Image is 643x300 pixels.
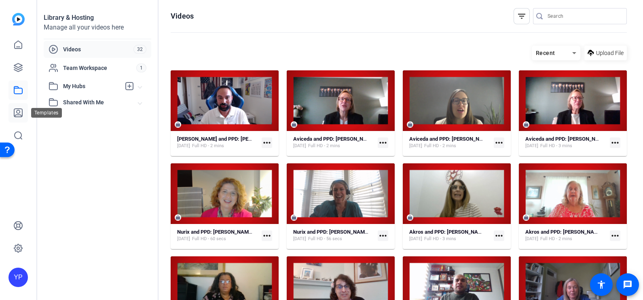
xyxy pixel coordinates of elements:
[494,137,504,148] mat-icon: more_horiz
[177,229,253,235] strong: Nurix and PPD: [PERSON_NAME]
[596,280,606,289] mat-icon: accessibility
[44,78,151,94] mat-expansion-panel-header: My Hubs
[44,13,151,23] div: Library & Hosting
[378,230,388,241] mat-icon: more_horiz
[12,13,25,25] img: blue-gradient.svg
[610,137,620,148] mat-icon: more_horiz
[8,268,28,287] div: YP
[378,137,388,148] mat-icon: more_horiz
[525,136,607,149] a: Aviceda and PPD: [PERSON_NAME][DATE]Full HD - 3 mins
[409,143,422,149] span: [DATE]
[293,236,306,242] span: [DATE]
[177,136,258,149] a: [PERSON_NAME] and PPD: [PERSON_NAME][DATE]Full HD - 2 mins
[133,45,146,54] span: 32
[293,229,369,235] strong: Nurix and PPD: [PERSON_NAME]
[308,143,340,149] span: Full HD - 2 mins
[31,108,62,118] div: Templates
[63,45,133,53] span: Videos
[192,236,226,242] span: Full HD - 60 secs
[262,137,272,148] mat-icon: more_horiz
[308,236,342,242] span: Full HD - 56 secs
[44,23,151,32] div: Manage all your videos here
[409,229,487,235] strong: Akros and PPD: [PERSON_NAME]
[540,143,572,149] span: Full HD - 3 mins
[177,236,190,242] span: [DATE]
[192,143,224,149] span: Full HD - 2 mins
[525,229,603,235] strong: Akros and PPD: [PERSON_NAME]
[424,236,456,242] span: Full HD - 3 mins
[584,46,627,60] button: Upload File
[610,230,620,241] mat-icon: more_horiz
[293,136,376,142] strong: Aviceda and PPD: [PERSON_NAME]
[424,143,456,149] span: Full HD - 2 mins
[409,136,491,149] a: Aviceda and PPD: [PERSON_NAME][DATE]Full HD - 2 mins
[540,236,572,242] span: Full HD - 2 mins
[494,230,504,241] mat-icon: more_horiz
[525,229,607,242] a: Akros and PPD: [PERSON_NAME][DATE]Full HD - 2 mins
[262,230,272,241] mat-icon: more_horiz
[293,143,306,149] span: [DATE]
[548,11,620,21] input: Search
[409,236,422,242] span: [DATE]
[136,63,146,72] span: 1
[525,136,608,142] strong: Aviceda and PPD: [PERSON_NAME]
[63,64,136,72] span: Team Workspace
[63,98,138,107] span: Shared With Me
[63,82,121,91] span: My Hubs
[525,143,538,149] span: [DATE]
[525,236,538,242] span: [DATE]
[623,280,632,289] mat-icon: message
[44,94,151,110] mat-expansion-panel-header: Shared With Me
[536,50,555,56] span: Recent
[171,11,194,21] h1: Videos
[177,143,190,149] span: [DATE]
[517,11,527,21] mat-icon: filter_list
[293,136,374,149] a: Aviceda and PPD: [PERSON_NAME][DATE]Full HD - 2 mins
[177,229,258,242] a: Nurix and PPD: [PERSON_NAME][DATE]Full HD - 60 secs
[177,136,281,142] strong: [PERSON_NAME] and PPD: [PERSON_NAME]
[596,49,624,57] span: Upload File
[409,136,492,142] strong: Aviceda and PPD: [PERSON_NAME]
[409,229,491,242] a: Akros and PPD: [PERSON_NAME][DATE]Full HD - 3 mins
[293,229,374,242] a: Nurix and PPD: [PERSON_NAME][DATE]Full HD - 56 secs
